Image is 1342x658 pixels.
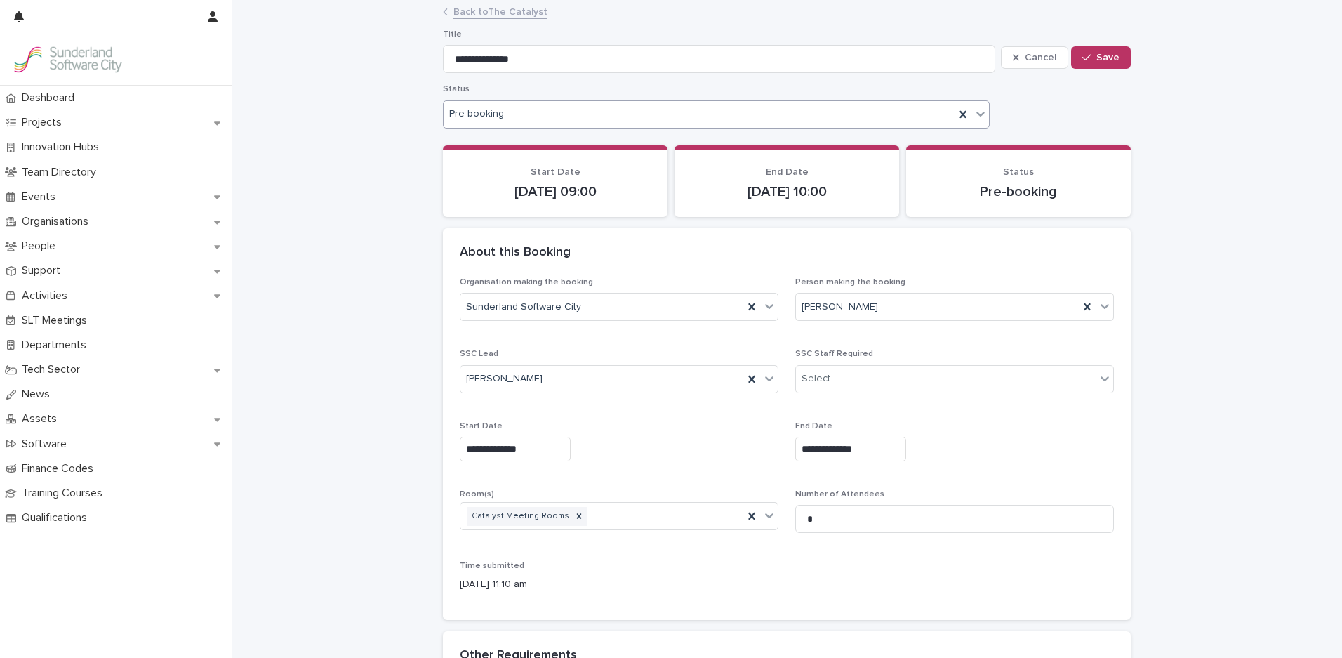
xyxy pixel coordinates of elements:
[16,264,72,277] p: Support
[16,388,61,401] p: News
[11,46,124,74] img: Kay6KQejSz2FjblR6DWv
[795,490,884,499] span: Number of Attendees
[460,490,494,499] span: Room(s)
[466,371,543,386] span: [PERSON_NAME]
[1096,53,1120,62] span: Save
[16,437,78,451] p: Software
[460,422,503,430] span: Start Date
[16,487,114,500] p: Training Courses
[16,462,105,475] p: Finance Codes
[460,577,1114,592] p: [DATE] 11:10 am
[16,239,67,253] p: People
[795,278,905,287] span: Person making the booking
[453,3,547,19] a: Back toThe Catalyst
[691,183,882,200] p: [DATE] 10:00
[766,167,809,177] span: End Date
[16,511,98,525] p: Qualifications
[531,167,580,177] span: Start Date
[1025,53,1056,62] span: Cancel
[923,183,1114,200] p: Pre-booking
[16,289,79,303] p: Activities
[449,108,504,120] span: Pre-booking
[1001,46,1068,69] button: Cancel
[460,183,651,200] p: [DATE] 09:00
[443,85,470,93] span: Status
[460,278,593,287] span: Organisation making the booking
[16,140,110,154] p: Innovation Hubs
[1071,46,1131,69] button: Save
[1003,167,1034,177] span: Status
[16,314,98,327] p: SLT Meetings
[460,350,498,358] span: SSC Lead
[466,300,581,315] span: Sunderland Software City
[795,350,873,358] span: SSC Staff Required
[460,245,571,261] h2: About this Booking
[795,422,832,430] span: End Date
[16,91,86,105] p: Dashboard
[16,412,68,426] p: Assets
[460,562,524,570] span: Time submitted
[16,215,100,228] p: Organisations
[16,338,98,352] p: Departments
[467,507,571,526] div: Catalyst Meeting Rooms
[16,190,67,204] p: Events
[16,116,73,129] p: Projects
[802,300,878,315] span: [PERSON_NAME]
[16,363,91,376] p: Tech Sector
[802,371,837,386] div: Select...
[16,166,107,179] p: Team Directory
[443,30,462,39] span: Title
